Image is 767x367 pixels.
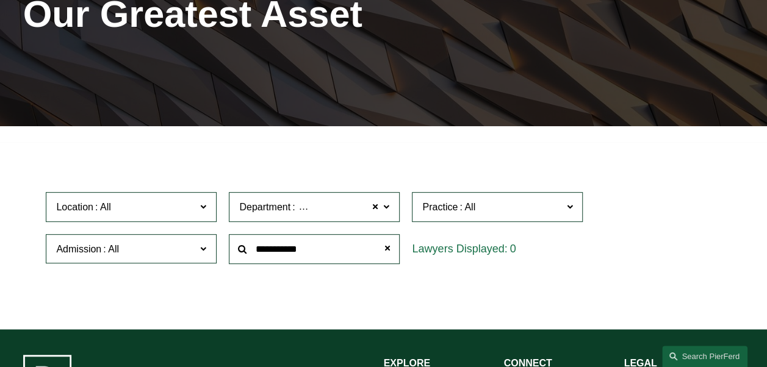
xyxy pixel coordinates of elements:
a: Search this site [662,346,747,367]
span: Employment, Labor, and Benefits [297,199,441,215]
span: 0 [510,243,516,255]
span: Location [56,202,93,212]
span: Practice [422,202,458,212]
span: Admission [56,244,101,254]
span: Department [239,202,290,212]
